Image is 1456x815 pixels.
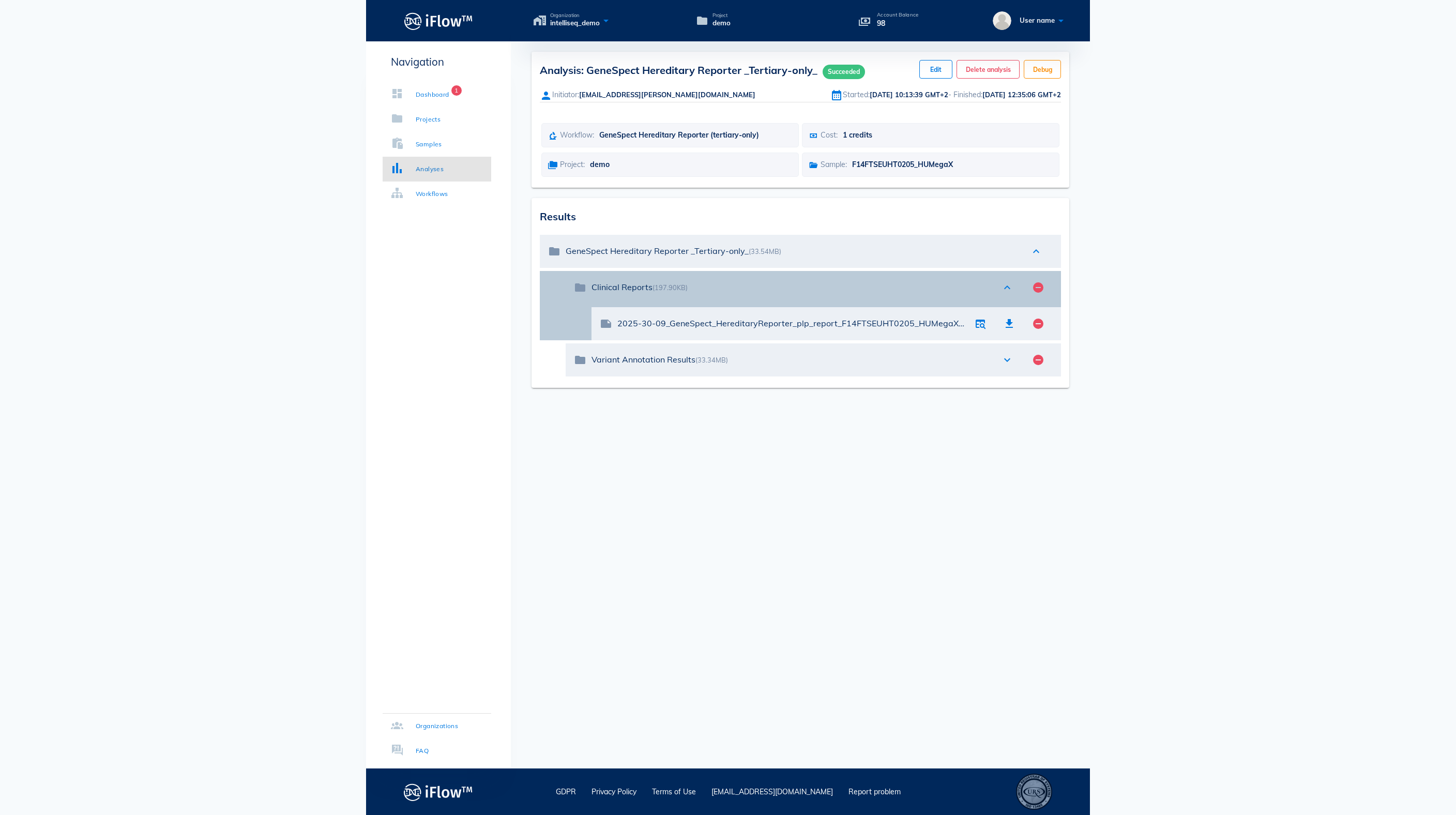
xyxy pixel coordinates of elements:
span: (197.90KB) [653,283,688,292]
p: 98 [877,18,918,29]
p: Navigation [383,54,491,70]
div: GeneSpect Hereditary Reporter _Tertiary-only_ [566,246,1020,256]
span: Organization [550,13,600,18]
i: expand_less [1001,281,1013,294]
span: F14FTSEUHT0205_HUMegaX [852,160,953,169]
div: Variant Annotation Results [591,355,991,365]
div: Analyses [416,164,444,174]
span: Cost: [821,130,838,140]
div: Projects [416,114,441,125]
button: Debug [1024,60,1061,79]
span: [DATE] 12:35:06 GMT+2 [982,90,1061,99]
span: Workflow: [560,130,594,140]
span: demo [590,160,610,169]
span: Started: [843,90,870,99]
span: Project [712,13,731,18]
span: 1 credits [843,130,872,140]
i: expand_less [1030,245,1042,258]
div: Clinical Reports [591,282,991,292]
div: Organizations [416,721,458,731]
div: ISO 13485 – Quality Management System [1016,774,1052,810]
i: folder [574,281,586,294]
a: GDPR [556,787,576,796]
div: Samples [416,139,442,149]
span: - Finished: [948,90,982,99]
span: (33.34MB) [695,356,728,364]
span: intelliseq_demo [550,18,600,28]
span: Sample: [821,160,847,169]
div: Workflows [416,189,448,199]
span: User name [1020,16,1055,24]
img: User name [993,11,1011,30]
span: Succeeded [823,65,865,79]
div: 2025-30-09_GeneSpect_HereditaryReporter_plp_report_F14FTSEUHT0205_HUMegaX.pdf [617,319,966,328]
span: demo [712,18,731,28]
i: remove_circle [1032,354,1044,366]
i: remove_circle [1032,318,1044,330]
a: Logo [366,9,511,33]
i: expand_more [1001,354,1013,366]
a: [EMAIL_ADDRESS][DOMAIN_NAME] [711,787,833,796]
span: [DATE] 10:13:39 GMT+2 [870,90,948,99]
span: Initiator: [552,90,579,99]
span: Delete analysis [965,66,1011,73]
i: remove_circle [1032,281,1044,294]
i: folder [548,245,560,258]
button: Delete analysis [957,60,1020,79]
a: Privacy Policy [591,787,636,796]
a: Report problem [848,787,901,796]
span: Edit [928,66,944,73]
span: Project: [560,160,585,169]
p: Account Balance [877,12,918,18]
span: [EMAIL_ADDRESS][PERSON_NAME][DOMAIN_NAME] [579,90,755,99]
img: logo [404,780,473,804]
span: Debug [1033,66,1052,73]
div: Dashboard [416,89,449,100]
span: Analysis: GeneSpect Hereditary Reporter _Tertiary-only_ [540,64,865,77]
button: Edit [919,60,952,79]
span: GeneSpect Hereditary Reporter (tertiary-only) [599,130,759,140]
span: Badge [451,85,462,96]
i: note [600,318,612,330]
i: folder [574,354,586,366]
div: FAQ [416,746,429,756]
span: (33.54MB) [749,247,781,255]
span: Results [540,210,576,223]
a: Terms of Use [652,787,696,796]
